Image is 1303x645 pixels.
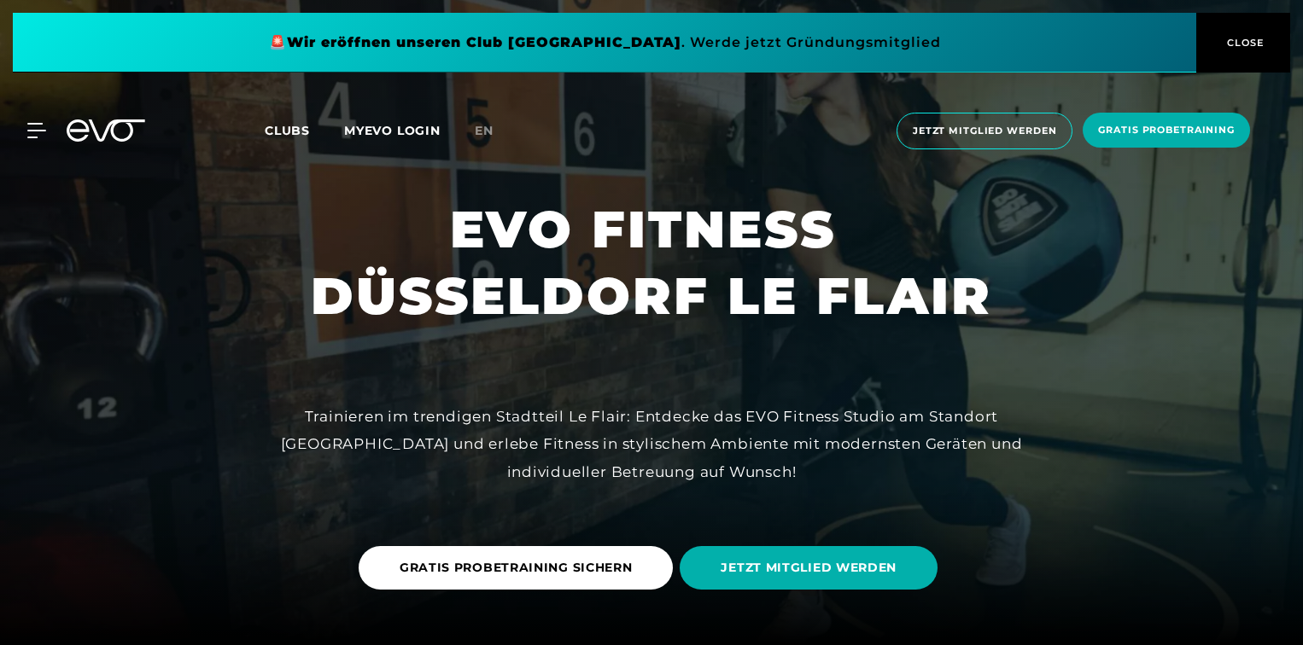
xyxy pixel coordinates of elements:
[265,123,310,138] span: Clubs
[267,403,1036,485] div: Trainieren im trendigen Stadtteil Le Flair: Entdecke das EVO Fitness Studio am Standort [GEOGRAPH...
[311,196,992,329] h1: EVO FITNESS DÜSSELDORF LE FLAIR
[1078,113,1255,149] a: Gratis Probetraining
[475,123,494,138] span: en
[680,533,944,602] a: JETZT MITGLIED WERDEN
[913,124,1056,138] span: Jetzt Mitglied werden
[1196,13,1290,73] button: CLOSE
[400,559,633,577] span: GRATIS PROBETRAINING SICHERN
[891,113,1078,149] a: Jetzt Mitglied werden
[475,121,514,141] a: en
[344,123,441,138] a: MYEVO LOGIN
[359,533,681,602] a: GRATIS PROBETRAINING SICHERN
[265,122,344,138] a: Clubs
[721,559,897,577] span: JETZT MITGLIED WERDEN
[1223,35,1265,50] span: CLOSE
[1098,123,1235,137] span: Gratis Probetraining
